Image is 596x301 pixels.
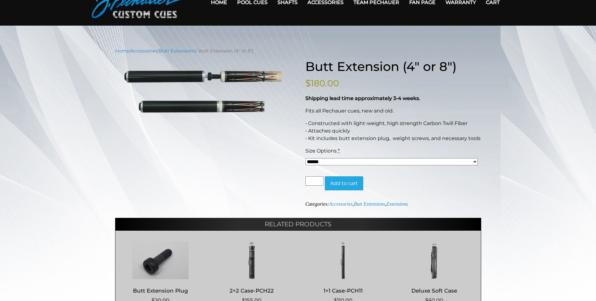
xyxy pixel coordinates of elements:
a: Home [115,48,130,54]
img: Deluxe Soft Case [395,242,473,279]
a: Butt Extensions [159,48,196,54]
span: $ [305,78,311,88]
h2: Deluxe Soft Case [395,285,473,296]
span: Categories: , , [305,201,408,207]
button: Add to cart [325,176,363,191]
a: Butt Extensions [354,201,385,207]
strong: Shipping lead time approximately 3-4 weeks. [305,95,420,101]
h1: Butt Extension (4″ or 8″) [305,59,481,74]
a: Accessories [131,48,157,54]
h2: Butt Extension Plug [122,285,200,296]
abbr: required [338,148,340,154]
span: Size Options [305,148,337,154]
p: Fits all Pechauer cues, new and old. [305,107,481,115]
nav: Breadcrumb [115,48,481,54]
p: • Constructed with light-weight, high strength Carbon Twill Fiber • Attaches quickly • Kit includ... [305,120,481,142]
a: Extensions [386,201,408,207]
img: Butt Extension Plug [122,242,200,279]
a: Accessories [329,201,353,207]
img: 8 Butt Extension [115,67,291,116]
img: 2x2 Case-PCH22 [213,242,291,279]
h2: 2×2 Case-PCH22 [213,285,291,296]
img: 1x1 Case-PCH11 [304,242,382,279]
h2: 1×1 Case-PCH11 [304,285,382,296]
h2: Related products [115,218,481,230]
input: Product quantity [305,176,323,186]
bdi: 180.00 [305,78,339,88]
